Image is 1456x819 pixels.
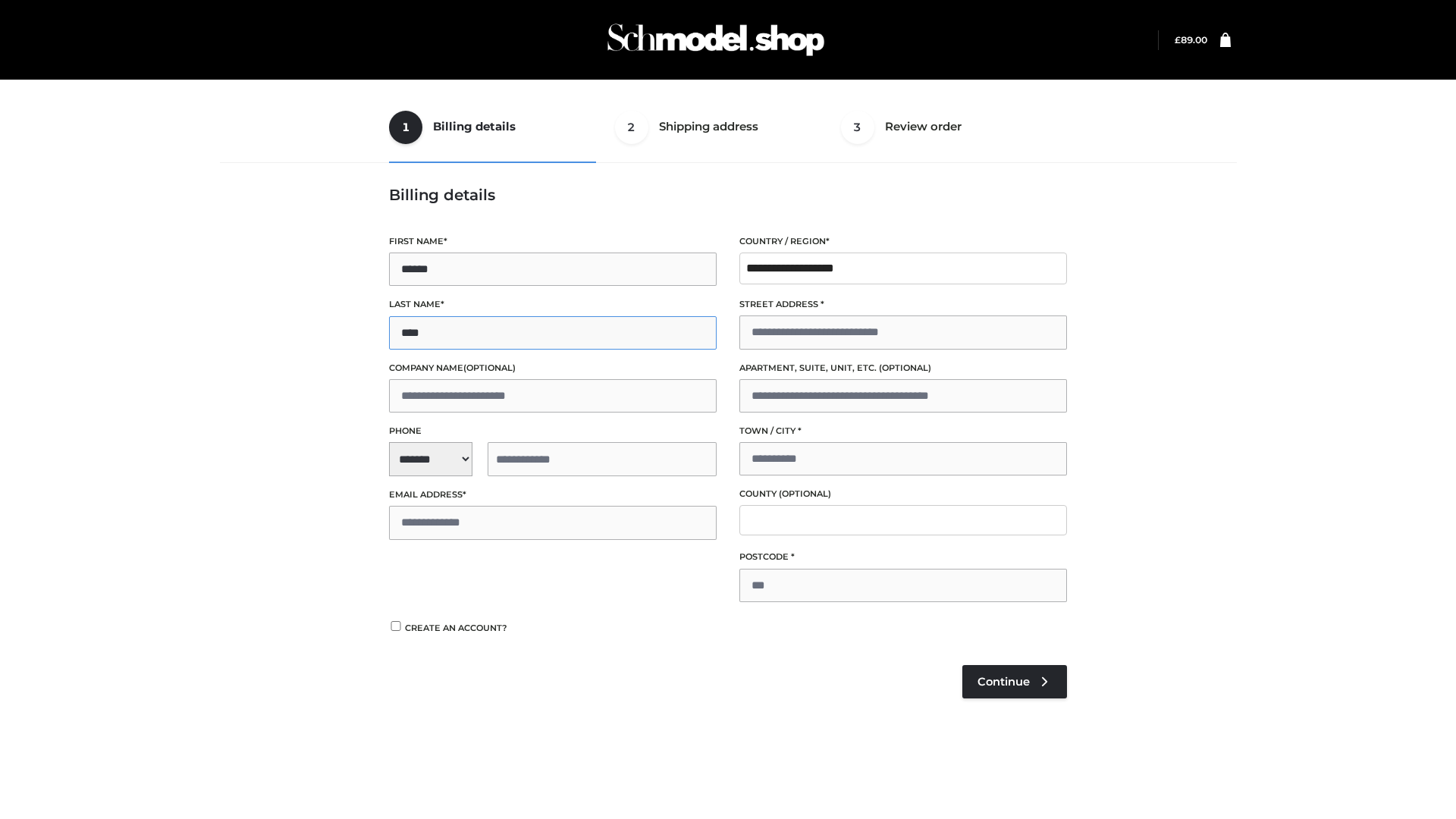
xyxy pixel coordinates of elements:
label: Company name [389,361,717,375]
label: Postcode [739,550,1067,564]
img: Schmodel Admin 964 [602,10,830,70]
a: Continue [962,665,1067,698]
label: County [739,487,1067,501]
span: (optional) [463,362,516,373]
label: Email address [389,488,717,502]
label: Apartment, suite, unit, etc. [739,361,1067,375]
bdi: 89.00 [1175,34,1207,45]
label: Town / City [739,424,1067,438]
span: (optional) [879,362,931,373]
span: £ [1175,34,1181,45]
label: Country / Region [739,234,1067,249]
label: First name [389,234,717,249]
h3: Billing details [389,186,1067,204]
label: Phone [389,424,717,438]
input: Create an account? [389,621,403,631]
span: Continue [977,675,1030,689]
span: Create an account? [405,623,507,633]
a: £89.00 [1175,34,1207,45]
label: Street address [739,297,1067,312]
label: Last name [389,297,717,312]
span: (optional) [779,488,831,499]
